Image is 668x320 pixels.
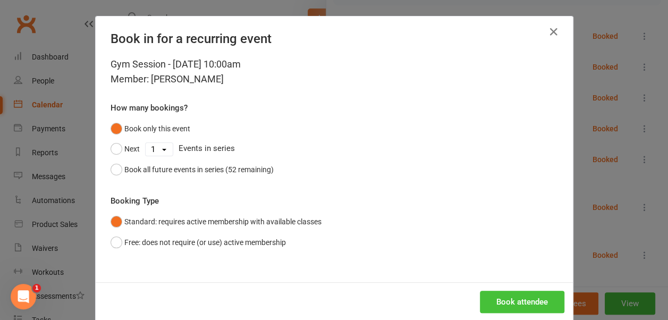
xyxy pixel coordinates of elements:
[124,164,274,175] div: Book all future events in series (52 remaining)
[32,284,41,292] span: 1
[111,119,190,139] button: Book only this event
[111,31,558,46] h4: Book in for a recurring event
[111,159,274,180] button: Book all future events in series (52 remaining)
[111,232,286,252] button: Free: does not require (or use) active membership
[111,195,159,207] label: Booking Type
[111,139,140,159] button: Next
[111,139,558,159] div: Events in series
[111,102,188,114] label: How many bookings?
[111,57,558,87] div: Gym Session - [DATE] 10:00am Member: [PERSON_NAME]
[480,291,564,313] button: Book attendee
[111,212,322,232] button: Standard: requires active membership with available classes
[545,23,562,40] button: Close
[11,284,36,309] iframe: Intercom live chat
